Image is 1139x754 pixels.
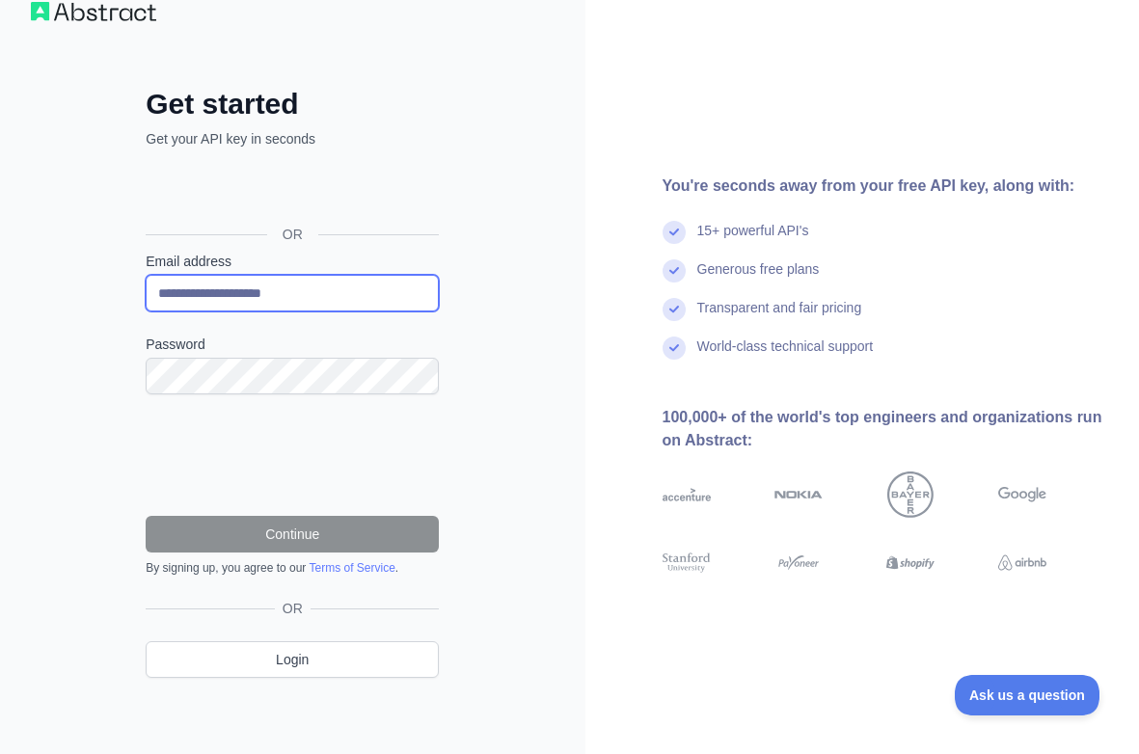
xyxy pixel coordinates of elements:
div: By signing up, you agree to our . [146,560,439,576]
iframe: reCAPTCHA [146,417,439,493]
img: shopify [886,551,935,575]
img: payoneer [774,551,823,575]
iframe: Toggle Customer Support [955,675,1100,715]
iframe: Bouton "Se connecter avec Google" [136,170,445,212]
img: nokia [774,471,823,518]
div: Generous free plans [697,259,820,298]
div: 100,000+ of the world's top engineers and organizations run on Abstract: [663,406,1109,452]
label: Email address [146,252,439,271]
span: OR [267,225,318,244]
div: 15+ powerful API's [697,221,809,259]
p: Get your API key in seconds [146,129,439,148]
button: Continue [146,516,439,552]
a: Login [146,641,439,678]
a: Terms of Service [309,561,394,575]
img: bayer [887,471,934,518]
div: You're seconds away from your free API key, along with: [663,175,1109,198]
img: check mark [663,259,686,283]
img: airbnb [998,551,1046,575]
h2: Get started [146,87,439,121]
img: accenture [663,471,711,518]
img: Workflow [31,2,156,21]
img: google [998,471,1046,518]
label: Password [146,335,439,354]
img: check mark [663,221,686,244]
img: stanford university [663,551,711,575]
div: Transparent and fair pricing [697,298,862,337]
span: OR [275,599,311,618]
img: check mark [663,337,686,360]
div: World-class technical support [697,337,874,375]
img: check mark [663,298,686,321]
